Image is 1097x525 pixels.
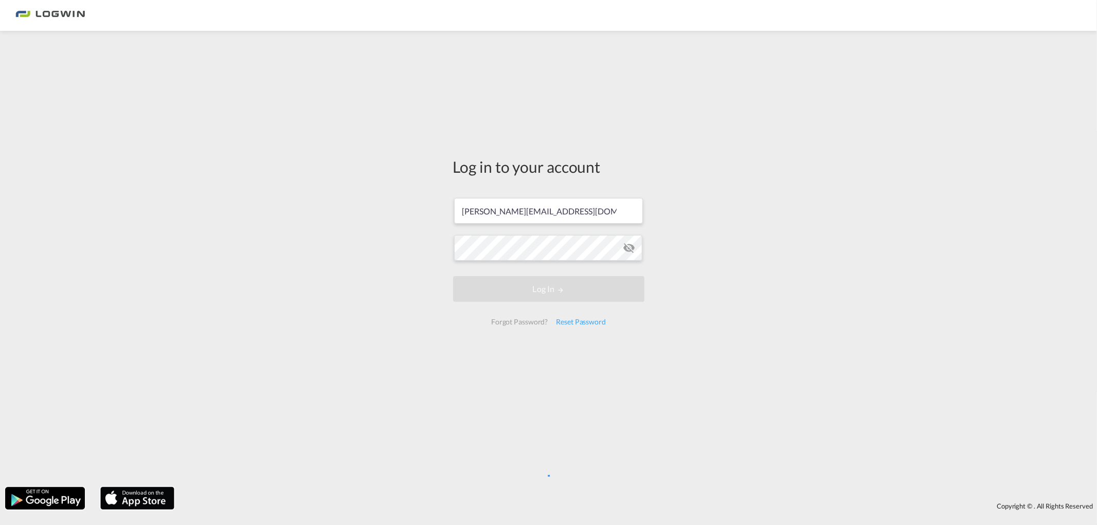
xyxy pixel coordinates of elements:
[4,486,86,511] img: google.png
[453,156,644,177] div: Log in to your account
[15,4,85,27] img: 2761ae10d95411efa20a1f5e0282d2d7.png
[179,497,1097,515] div: Copyright © . All Rights Reserved
[453,276,644,302] button: LOGIN
[487,313,552,331] div: Forgot Password?
[623,242,635,254] md-icon: icon-eye-off
[552,313,610,331] div: Reset Password
[454,198,643,224] input: Enter email/phone number
[99,486,175,511] img: apple.png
